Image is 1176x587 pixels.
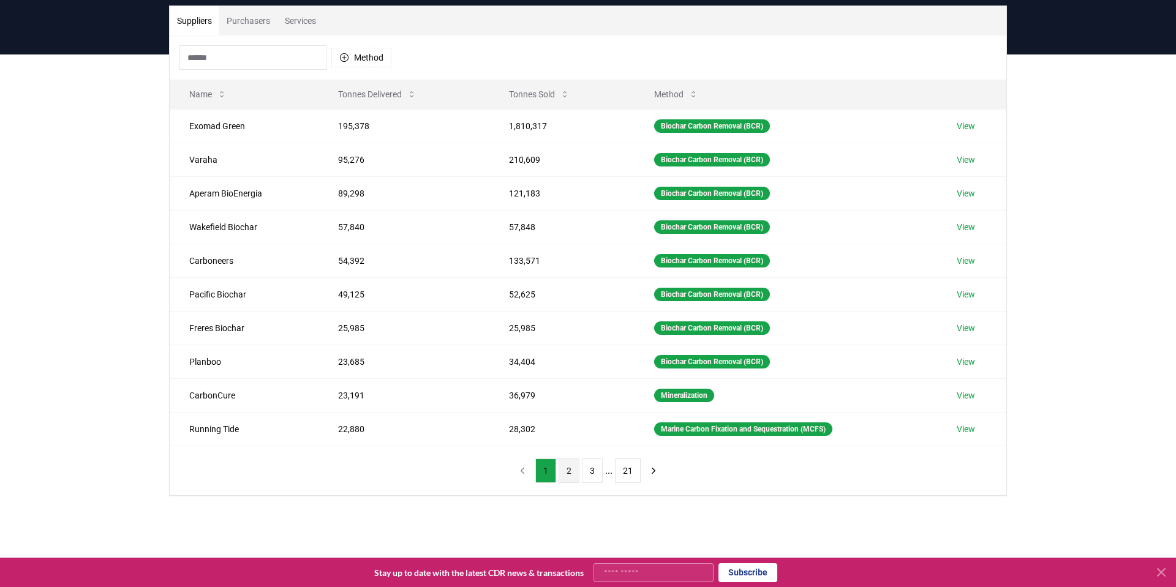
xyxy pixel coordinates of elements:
td: Aperam BioEnergia [170,176,318,210]
a: View [957,154,975,166]
button: Method [331,48,391,67]
a: View [957,288,975,301]
td: 22,880 [318,412,489,446]
td: Exomad Green [170,109,318,143]
td: 36,979 [489,378,635,412]
td: 34,404 [489,345,635,378]
a: View [957,255,975,267]
td: 49,125 [318,277,489,311]
a: View [957,356,975,368]
button: next page [643,458,664,483]
td: 195,378 [318,109,489,143]
div: Biochar Carbon Removal (BCR) [654,254,770,267]
td: Wakefield Biochar [170,210,318,244]
a: View [957,322,975,334]
button: Tonnes Sold [499,82,579,107]
td: 89,298 [318,176,489,210]
a: View [957,389,975,402]
button: 21 [615,458,641,483]
td: 23,685 [318,345,489,378]
td: 57,848 [489,210,635,244]
button: Services [277,6,323,36]
td: Carboneers [170,244,318,277]
td: CarbonCure [170,378,318,412]
td: Varaha [170,143,318,176]
td: 95,276 [318,143,489,176]
td: 28,302 [489,412,635,446]
td: 25,985 [318,311,489,345]
td: 25,985 [489,311,635,345]
td: 210,609 [489,143,635,176]
td: 121,183 [489,176,635,210]
td: 52,625 [489,277,635,311]
button: Purchasers [219,6,277,36]
td: 23,191 [318,378,489,412]
div: Mineralization [654,389,714,402]
div: Biochar Carbon Removal (BCR) [654,220,770,234]
li: ... [605,463,612,478]
a: View [957,120,975,132]
div: Biochar Carbon Removal (BCR) [654,321,770,335]
a: View [957,187,975,200]
div: Marine Carbon Fixation and Sequestration (MCFS) [654,422,832,436]
div: Biochar Carbon Removal (BCR) [654,153,770,166]
a: View [957,221,975,233]
div: Biochar Carbon Removal (BCR) [654,355,770,368]
div: Biochar Carbon Removal (BCR) [654,119,770,133]
button: Suppliers [170,6,219,36]
button: Name [179,82,236,107]
td: Freres Biochar [170,311,318,345]
td: Pacific Biochar [170,277,318,311]
a: View [957,423,975,435]
td: Running Tide [170,412,318,446]
td: 1,810,317 [489,109,635,143]
td: 54,392 [318,244,489,277]
button: 1 [535,458,556,483]
button: Method [644,82,708,107]
td: 133,571 [489,244,635,277]
td: Planboo [170,345,318,378]
div: Biochar Carbon Removal (BCR) [654,187,770,200]
button: 2 [559,458,579,483]
button: 3 [582,458,603,483]
div: Biochar Carbon Removal (BCR) [654,288,770,301]
button: Tonnes Delivered [328,82,426,107]
td: 57,840 [318,210,489,244]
